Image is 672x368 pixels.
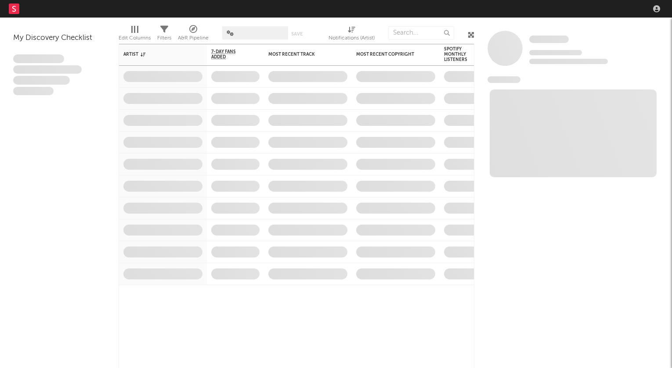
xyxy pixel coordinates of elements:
[329,22,375,47] div: Notifications (Artist)
[13,54,64,63] span: Lorem ipsum dolor
[13,87,54,96] span: Aliquam viverra
[157,33,171,43] div: Filters
[123,52,189,57] div: Artist
[329,33,375,43] div: Notifications (Artist)
[178,33,209,43] div: A&R Pipeline
[13,65,82,74] span: Integer aliquet in purus et
[211,49,246,60] span: 7-Day Fans Added
[529,35,569,44] a: Some Artist
[529,36,569,43] span: Some Artist
[444,46,475,62] div: Spotify Monthly Listeners
[157,22,171,47] div: Filters
[13,76,70,85] span: Praesent ac interdum
[291,32,303,36] button: Save
[178,22,209,47] div: A&R Pipeline
[529,50,582,55] span: Tracking Since: [DATE]
[13,33,105,43] div: My Discovery Checklist
[119,33,151,43] div: Edit Columns
[529,59,608,64] span: 0 fans last week
[119,22,151,47] div: Edit Columns
[388,26,454,39] input: Search...
[268,52,334,57] div: Most Recent Track
[356,52,422,57] div: Most Recent Copyright
[488,76,520,83] span: News Feed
